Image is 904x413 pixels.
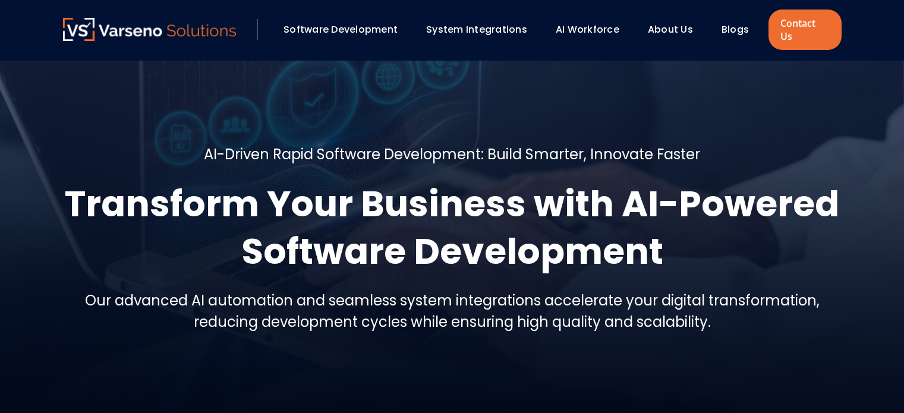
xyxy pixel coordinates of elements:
[426,23,527,36] a: System Integrations
[63,18,237,42] a: Varseno Solutions – Product Engineering & IT Services
[63,180,842,275] h1: Transform Your Business with AI-Powered Software Development
[63,18,237,41] img: Varseno Solutions – Product Engineering & IT Services
[550,20,636,40] div: AI Workforce
[278,20,414,40] div: Software Development
[284,23,398,36] a: Software Development
[63,290,842,333] h5: Our advanced AI automation and seamless system integrations accelerate your digital transformatio...
[648,23,693,36] a: About Us
[716,20,766,40] div: Blogs
[722,23,749,36] a: Blogs
[556,23,619,36] a: AI Workforce
[204,144,700,165] h5: AI-Driven Rapid Software Development: Build Smarter, Innovate Faster
[420,20,544,40] div: System Integrations
[642,20,710,40] div: About Us
[768,10,841,50] a: Contact Us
